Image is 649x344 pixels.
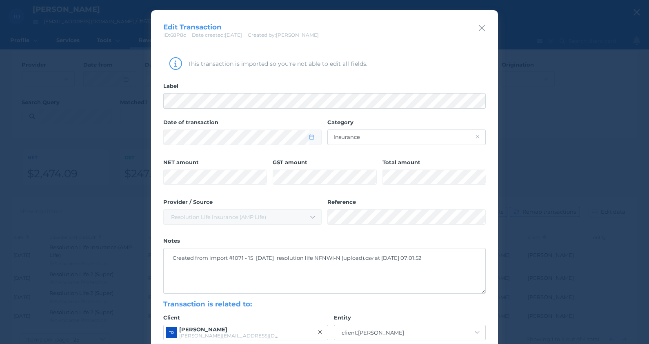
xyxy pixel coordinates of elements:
[163,83,486,93] label: Label
[382,159,486,170] label: Total amount
[327,199,486,209] label: Reference
[163,314,328,325] label: Client
[169,331,174,335] span: TD
[192,32,242,38] span: Date created: [DATE]
[478,22,486,34] button: Close
[179,332,312,339] span: todd@primewest.biz
[273,159,376,170] label: GST amount
[318,328,322,336] span: Remove
[179,326,227,333] span: Todd Doepel
[163,199,322,209] label: Provider / Source
[248,32,319,38] span: Created by: [PERSON_NAME]
[334,314,486,325] label: Entity
[163,159,267,170] label: NET amount
[476,133,480,141] span: Remove
[164,248,485,293] textarea: Created from import #1071 - 15_[DATE]_resolution life NFNWI-N (upload).csv at [DATE] 07:01:52
[188,60,480,68] p: This transaction is imported so you're not able to edit all fields.
[163,32,186,38] span: ID: 68P8c
[163,23,222,31] span: Edit Transaction
[163,300,252,308] span: Transaction is related to:
[166,327,177,338] div: Todd Doepel
[333,134,360,140] span: Insurance
[327,119,486,130] label: Category
[163,237,486,248] label: Notes
[163,119,322,130] label: Date of transaction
